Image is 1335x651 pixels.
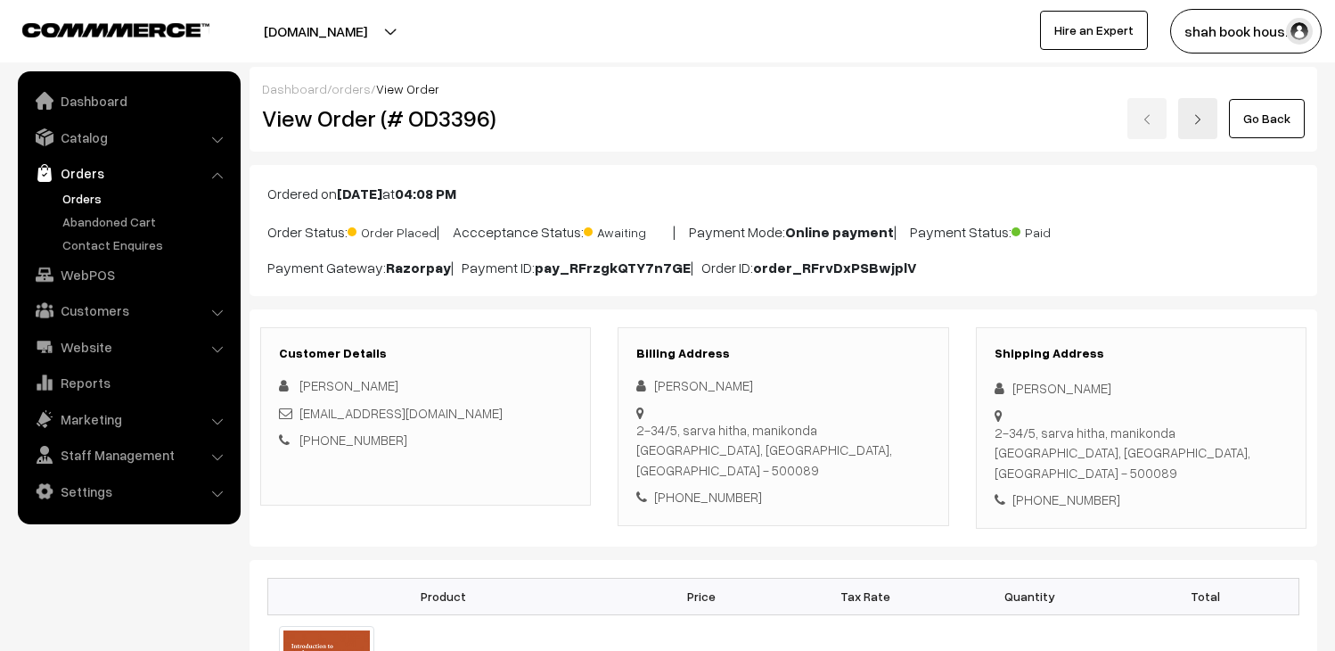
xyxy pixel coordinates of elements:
[279,346,572,361] h3: Customer Details
[22,475,234,507] a: Settings
[22,18,178,39] a: COMMMERCE
[58,189,234,208] a: Orders
[267,183,1299,204] p: Ordered on at
[1111,578,1298,614] th: Total
[995,423,1288,483] div: 2-34/5, sarva hitha, manikonda [GEOGRAPHIC_DATA], [GEOGRAPHIC_DATA], [GEOGRAPHIC_DATA] - 500089
[636,346,930,361] h3: Billing Address
[783,578,947,614] th: Tax Rate
[262,79,1305,98] div: / /
[22,121,234,153] a: Catalog
[1286,18,1313,45] img: user
[1170,9,1322,54] button: shah book hous…
[395,185,456,202] b: 04:08 PM
[267,257,1299,278] p: Payment Gateway: | Payment ID: | Order ID:
[22,367,234,399] a: Reports
[22,23,209,37] img: COMMMERCE
[22,331,234,363] a: Website
[22,294,234,326] a: Customers
[22,403,234,435] a: Marketing
[1011,218,1101,242] span: Paid
[22,85,234,117] a: Dashboard
[262,104,592,132] h2: View Order (# OD3396)
[619,578,783,614] th: Price
[22,439,234,471] a: Staff Management
[995,378,1288,399] div: [PERSON_NAME]
[299,377,398,393] span: [PERSON_NAME]
[299,432,407,448] a: [PHONE_NUMBER]
[267,218,1299,243] p: Order Status: | Accceptance Status: | Payment Mode: | Payment Status:
[58,235,234,254] a: Contact Enquires
[947,578,1111,614] th: Quantity
[337,185,382,202] b: [DATE]
[332,81,371,96] a: orders
[753,259,917,276] b: order_RFrvDxPSBwjplV
[636,487,930,507] div: [PHONE_NUMBER]
[584,218,673,242] span: Awaiting
[636,375,930,396] div: [PERSON_NAME]
[299,405,503,421] a: [EMAIL_ADDRESS][DOMAIN_NAME]
[535,259,691,276] b: pay_RFrzgkQTY7n7GE
[348,218,437,242] span: Order Placed
[22,157,234,189] a: Orders
[1229,99,1305,138] a: Go Back
[1192,114,1203,125] img: right-arrow.png
[386,259,451,276] b: Razorpay
[58,212,234,231] a: Abandoned Cart
[268,578,619,614] th: Product
[636,420,930,481] div: 2-34/5, sarva hitha, manikonda [GEOGRAPHIC_DATA], [GEOGRAPHIC_DATA], [GEOGRAPHIC_DATA] - 500089
[785,223,894,241] b: Online payment
[376,81,439,96] span: View Order
[262,81,327,96] a: Dashboard
[995,490,1288,510] div: [PHONE_NUMBER]
[22,259,234,291] a: WebPOS
[201,9,430,54] button: [DOMAIN_NAME]
[995,346,1288,361] h3: Shipping Address
[1040,11,1148,50] a: Hire an Expert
